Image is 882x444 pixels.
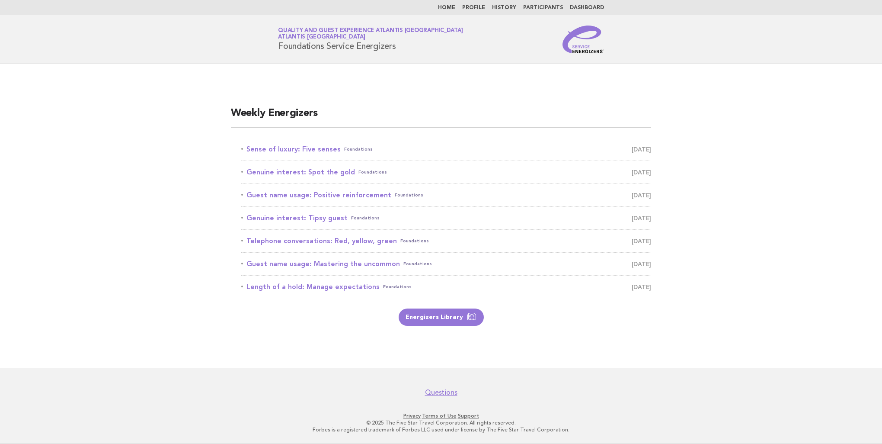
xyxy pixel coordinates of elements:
[632,281,651,293] span: [DATE]
[231,106,651,128] h2: Weekly Energizers
[632,143,651,155] span: [DATE]
[462,5,485,10] a: Profile
[438,5,455,10] a: Home
[278,35,365,40] span: Atlantis [GEOGRAPHIC_DATA]
[425,388,457,397] a: Questions
[570,5,604,10] a: Dashboard
[458,413,479,419] a: Support
[358,166,387,178] span: Foundations
[241,281,651,293] a: Length of a hold: Manage expectationsFoundations [DATE]
[241,212,651,224] a: Genuine interest: Tipsy guestFoundations [DATE]
[492,5,516,10] a: History
[278,28,463,40] a: Quality and Guest Experience Atlantis [GEOGRAPHIC_DATA]Atlantis [GEOGRAPHIC_DATA]
[176,419,706,426] p: © 2025 The Five Star Travel Corporation. All rights reserved.
[241,166,651,178] a: Genuine interest: Spot the goldFoundations [DATE]
[632,258,651,270] span: [DATE]
[632,166,651,178] span: [DATE]
[241,235,651,247] a: Telephone conversations: Red, yellow, greenFoundations [DATE]
[176,412,706,419] p: · ·
[403,413,421,419] a: Privacy
[278,28,463,51] h1: Foundations Service Energizers
[422,413,457,419] a: Terms of Use
[399,309,484,326] a: Energizers Library
[632,189,651,201] span: [DATE]
[351,212,380,224] span: Foundations
[395,189,423,201] span: Foundations
[632,212,651,224] span: [DATE]
[562,26,604,53] img: Service Energizers
[523,5,563,10] a: Participants
[241,143,651,155] a: Sense of luxury: Five sensesFoundations [DATE]
[344,143,373,155] span: Foundations
[400,235,429,247] span: Foundations
[241,258,651,270] a: Guest name usage: Mastering the uncommonFoundations [DATE]
[176,426,706,433] p: Forbes is a registered trademark of Forbes LLC used under license by The Five Star Travel Corpora...
[241,189,651,201] a: Guest name usage: Positive reinforcementFoundations [DATE]
[632,235,651,247] span: [DATE]
[403,258,432,270] span: Foundations
[383,281,412,293] span: Foundations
